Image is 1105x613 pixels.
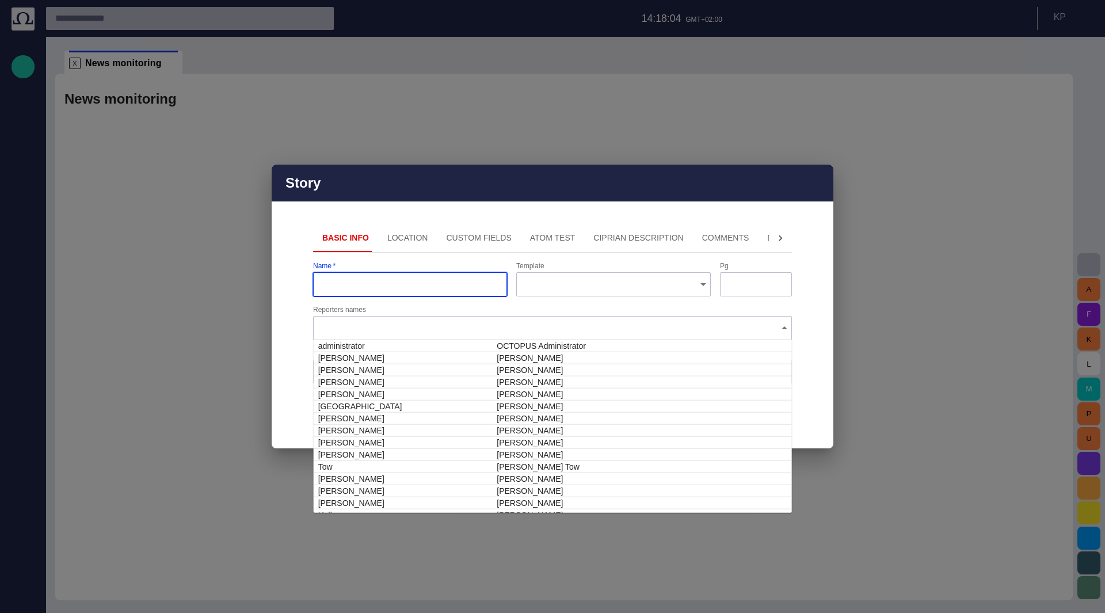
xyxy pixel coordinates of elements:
[492,340,791,352] td: OCTOPUS Administrator
[314,412,493,424] td: [PERSON_NAME]
[314,509,493,521] td: Hall
[584,224,692,252] button: Ciprian description
[272,165,833,201] div: Story
[313,261,336,271] label: Name
[492,485,791,497] td: [PERSON_NAME]
[313,224,378,252] button: Basic Info
[492,412,791,424] td: [PERSON_NAME]
[492,352,791,364] td: [PERSON_NAME]
[314,364,493,376] td: [PERSON_NAME]
[314,448,493,460] td: [PERSON_NAME]
[378,224,437,252] button: Location
[492,424,791,436] td: [PERSON_NAME]
[492,388,791,400] td: [PERSON_NAME]
[314,460,493,473] td: Tow
[492,436,791,448] td: [PERSON_NAME]
[492,497,791,509] td: [PERSON_NAME]
[314,497,493,509] td: [PERSON_NAME]
[492,364,791,376] td: [PERSON_NAME]
[492,509,791,521] td: [PERSON_NAME]
[693,224,759,252] button: Comments
[314,485,493,497] td: [PERSON_NAME]
[776,320,792,336] button: Close
[285,175,321,191] h2: Story
[314,400,493,412] td: [GEOGRAPHIC_DATA]
[314,388,493,400] td: [PERSON_NAME]
[314,376,493,388] td: [PERSON_NAME]
[314,473,493,485] td: [PERSON_NAME]
[492,376,791,388] td: [PERSON_NAME]
[758,224,838,252] button: Description 2
[521,224,585,252] button: ATOM Test
[492,400,791,412] td: [PERSON_NAME]
[272,165,833,448] div: Story
[313,304,366,314] label: Reporters names
[314,424,493,436] td: [PERSON_NAME]
[314,352,493,364] td: [PERSON_NAME]
[695,276,711,292] button: Open
[492,448,791,460] td: [PERSON_NAME]
[492,473,791,485] td: [PERSON_NAME]
[437,224,520,252] button: Custom Fields
[314,436,493,448] td: [PERSON_NAME]
[516,261,544,271] label: Template
[314,340,493,352] td: administrator
[720,261,729,271] label: Pg
[492,460,791,473] td: [PERSON_NAME] Tow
